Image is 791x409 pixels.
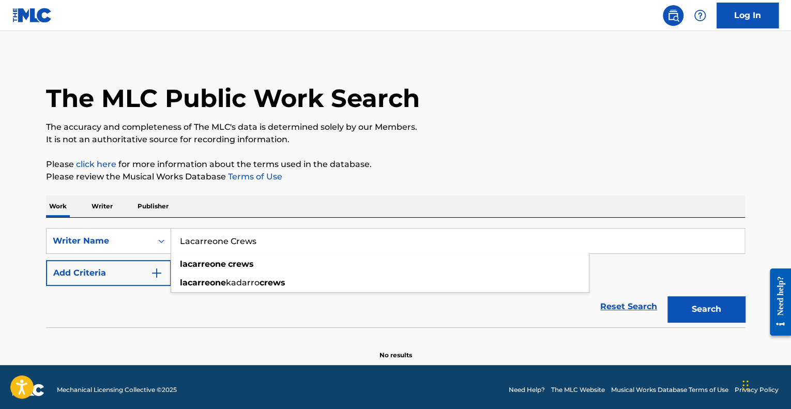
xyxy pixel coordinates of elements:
[551,385,605,395] a: The MLC Website
[46,133,745,146] p: It is not an authoritative source for recording information.
[46,158,745,171] p: Please for more information about the terms used in the database.
[717,3,779,28] a: Log In
[226,172,282,181] a: Terms of Use
[46,83,420,114] h1: The MLC Public Work Search
[762,260,791,343] iframe: Resource Center
[260,278,285,287] strong: crews
[57,385,177,395] span: Mechanical Licensing Collective © 2025
[53,235,146,247] div: Writer Name
[663,5,683,26] a: Public Search
[694,9,706,22] img: help
[690,5,710,26] div: Help
[46,171,745,183] p: Please review the Musical Works Database
[180,278,226,287] strong: lacarreone
[226,278,260,287] span: kadarro
[46,195,70,217] p: Work
[509,385,545,395] a: Need Help?
[735,385,779,395] a: Privacy Policy
[739,359,791,409] iframe: Chat Widget
[667,296,745,322] button: Search
[76,159,116,169] a: click here
[180,259,226,269] strong: lacarreone
[46,228,745,327] form: Search Form
[46,121,745,133] p: The accuracy and completeness of The MLC's data is determined solely by our Members.
[228,259,254,269] strong: crews
[150,267,163,279] img: 9d2ae6d4665cec9f34b9.svg
[611,385,728,395] a: Musical Works Database Terms of Use
[379,338,412,360] p: No results
[46,260,171,286] button: Add Criteria
[667,9,679,22] img: search
[88,195,116,217] p: Writer
[742,370,749,401] div: Drag
[134,195,172,217] p: Publisher
[595,295,662,318] a: Reset Search
[12,8,52,23] img: MLC Logo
